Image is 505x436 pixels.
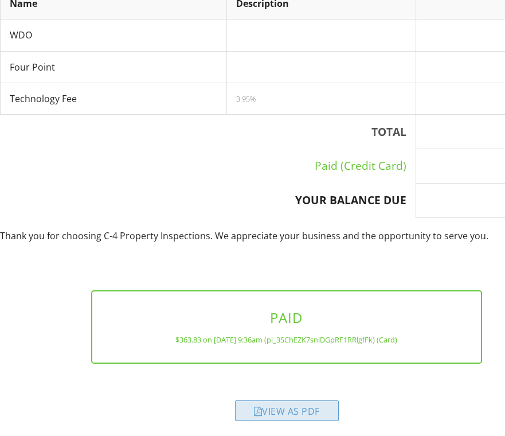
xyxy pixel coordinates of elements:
div: 3.95% [236,94,406,103]
a: View as PDF [235,408,339,421]
th: TOTAL [1,115,416,149]
td: Paid (Credit Card) [1,149,416,184]
span: WDO [10,29,32,41]
h3: PAID [111,310,463,325]
th: YOUR BALANCE DUE [1,184,416,218]
div: View as PDF [235,400,339,421]
div: $363.83 on [DATE] 9:36am (pi_3SChEZK7snlDGpRF1RRlgfFk) (Card) [111,335,463,344]
span: Four Point [10,61,55,73]
td: Technology Fee [1,83,227,114]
